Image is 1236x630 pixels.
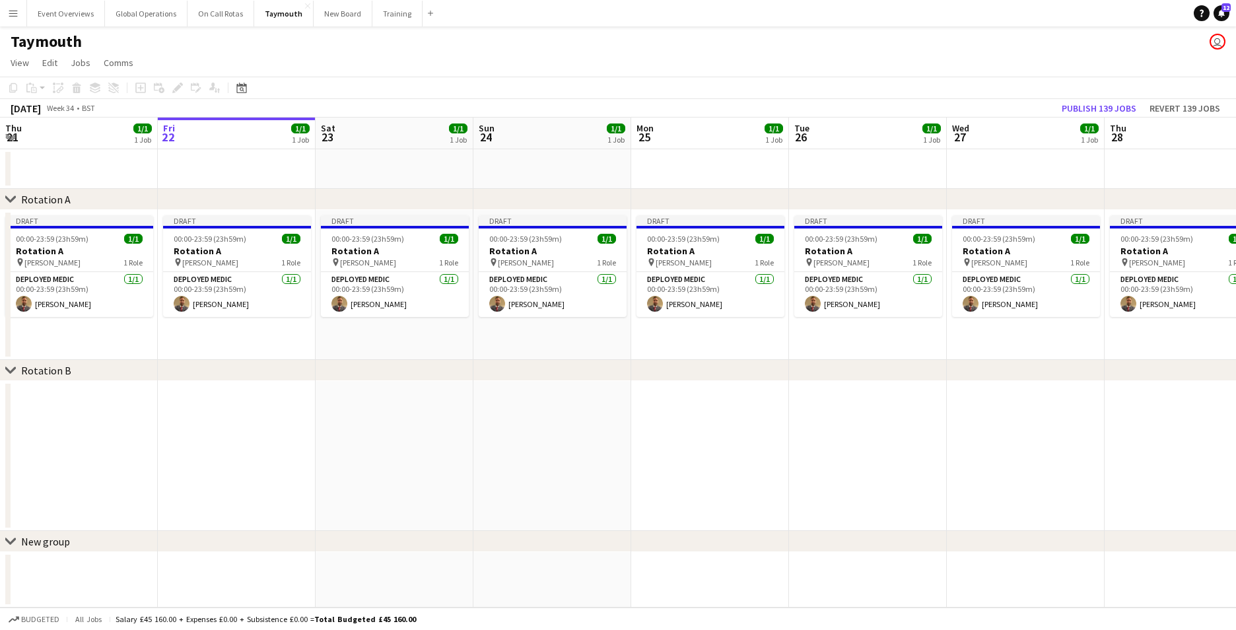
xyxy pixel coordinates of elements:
[291,123,310,133] span: 1/1
[5,54,34,71] a: View
[963,234,1035,244] span: 00:00-23:59 (23h59m)
[1144,100,1225,117] button: Revert 139 jobs
[16,234,88,244] span: 00:00-23:59 (23h59m)
[794,215,942,317] app-job-card: Draft00:00-23:59 (23h59m)1/1Rotation A [PERSON_NAME]1 RoleDeployed Medic1/100:00-23:59 (23h59m)[P...
[597,258,616,267] span: 1 Role
[765,135,782,145] div: 1 Job
[44,103,77,113] span: Week 34
[912,258,932,267] span: 1 Role
[163,215,311,317] app-job-card: Draft00:00-23:59 (23h59m)1/1Rotation A [PERSON_NAME]1 RoleDeployed Medic1/100:00-23:59 (23h59m)[P...
[971,258,1027,267] span: [PERSON_NAME]
[161,129,175,145] span: 22
[489,234,562,244] span: 00:00-23:59 (23h59m)
[479,272,627,317] app-card-role: Deployed Medic1/100:00-23:59 (23h59m)[PERSON_NAME]
[163,272,311,317] app-card-role: Deployed Medic1/100:00-23:59 (23h59m)[PERSON_NAME]
[647,234,720,244] span: 00:00-23:59 (23h59m)
[11,102,41,115] div: [DATE]
[923,135,940,145] div: 1 Job
[124,234,143,244] span: 1/1
[321,215,469,317] app-job-card: Draft00:00-23:59 (23h59m)1/1Rotation A [PERSON_NAME]1 RoleDeployed Medic1/100:00-23:59 (23h59m)[P...
[1056,100,1142,117] button: Publish 139 jobs
[321,245,469,257] h3: Rotation A
[292,135,309,145] div: 1 Job
[1110,122,1126,134] span: Thu
[813,258,870,267] span: [PERSON_NAME]
[372,1,423,26] button: Training
[134,135,151,145] div: 1 Job
[913,234,932,244] span: 1/1
[21,364,71,377] div: Rotation B
[105,1,188,26] button: Global Operations
[952,245,1100,257] h3: Rotation A
[11,57,29,69] span: View
[439,258,458,267] span: 1 Role
[71,57,90,69] span: Jobs
[321,272,469,317] app-card-role: Deployed Medic1/100:00-23:59 (23h59m)[PERSON_NAME]
[73,614,104,624] span: All jobs
[321,122,335,134] span: Sat
[607,123,625,133] span: 1/1
[314,1,372,26] button: New Board
[636,122,654,134] span: Mon
[98,54,139,71] a: Comms
[3,129,22,145] span: 21
[254,1,314,26] button: Taymouth
[1108,129,1126,145] span: 28
[794,122,809,134] span: Tue
[123,258,143,267] span: 1 Role
[1214,5,1229,21] a: 12
[598,234,616,244] span: 1/1
[477,129,495,145] span: 24
[498,258,554,267] span: [PERSON_NAME]
[805,234,877,244] span: 00:00-23:59 (23h59m)
[5,272,153,317] app-card-role: Deployed Medic1/100:00-23:59 (23h59m)[PERSON_NAME]
[479,215,627,317] app-job-card: Draft00:00-23:59 (23h59m)1/1Rotation A [PERSON_NAME]1 RoleDeployed Medic1/100:00-23:59 (23h59m)[P...
[755,234,774,244] span: 1/1
[5,245,153,257] h3: Rotation A
[922,123,941,133] span: 1/1
[952,215,1100,317] app-job-card: Draft00:00-23:59 (23h59m)1/1Rotation A [PERSON_NAME]1 RoleDeployed Medic1/100:00-23:59 (23h59m)[P...
[42,57,57,69] span: Edit
[163,215,311,226] div: Draft
[1129,258,1185,267] span: [PERSON_NAME]
[174,234,246,244] span: 00:00-23:59 (23h59m)
[163,122,175,134] span: Fri
[636,272,784,317] app-card-role: Deployed Medic1/100:00-23:59 (23h59m)[PERSON_NAME]
[440,234,458,244] span: 1/1
[163,245,311,257] h3: Rotation A
[340,258,396,267] span: [PERSON_NAME]
[314,614,416,624] span: Total Budgeted £45 160.00
[1071,234,1089,244] span: 1/1
[82,103,95,113] div: BST
[182,258,238,267] span: [PERSON_NAME]
[765,123,783,133] span: 1/1
[5,215,153,226] div: Draft
[104,57,133,69] span: Comms
[21,535,70,548] div: New group
[636,215,784,317] app-job-card: Draft00:00-23:59 (23h59m)1/1Rotation A [PERSON_NAME]1 RoleDeployed Medic1/100:00-23:59 (23h59m)[P...
[21,615,59,624] span: Budgeted
[792,129,809,145] span: 26
[450,135,467,145] div: 1 Job
[950,129,969,145] span: 27
[1221,3,1231,12] span: 12
[21,193,71,206] div: Rotation A
[656,258,712,267] span: [PERSON_NAME]
[952,122,969,134] span: Wed
[479,245,627,257] h3: Rotation A
[1070,258,1089,267] span: 1 Role
[755,258,774,267] span: 1 Role
[1120,234,1193,244] span: 00:00-23:59 (23h59m)
[5,215,153,317] app-job-card: Draft00:00-23:59 (23h59m)1/1Rotation A [PERSON_NAME]1 RoleDeployed Medic1/100:00-23:59 (23h59m)[P...
[321,215,469,226] div: Draft
[11,32,82,52] h1: Taymouth
[479,215,627,226] div: Draft
[133,123,152,133] span: 1/1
